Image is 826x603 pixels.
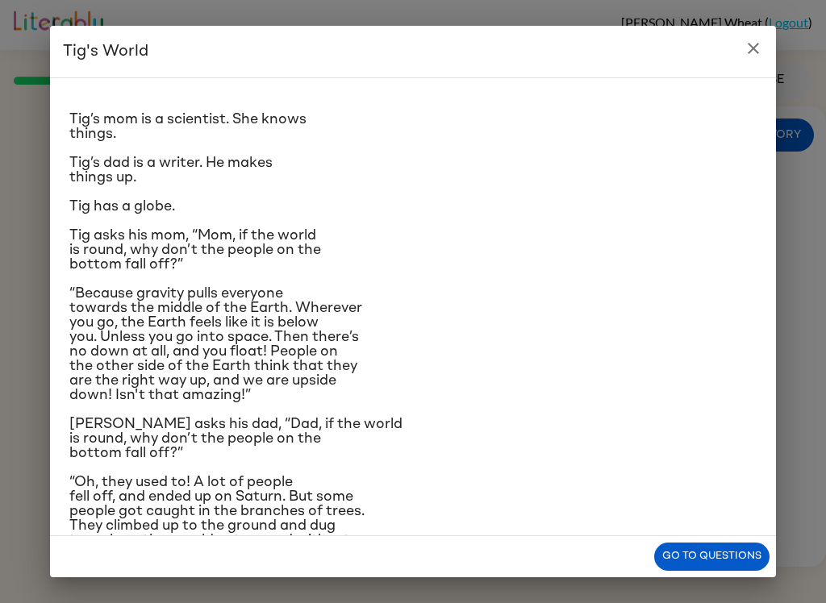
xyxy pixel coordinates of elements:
button: close [737,32,770,64]
span: Tig has a globe. [69,199,175,214]
span: [PERSON_NAME] asks his dad, “Dad, if the world is round, why don’t the people on the bottom fall ... [69,417,403,460]
button: Go to questions [654,543,770,571]
h2: Tig's World [50,26,776,77]
span: “Because gravity pulls everyone towards the middle of the Earth. Wherever you go, the Earth feels... [69,286,362,402]
span: Tig’s mom is a scientist. She knows things. [69,112,307,141]
span: Tig asks his mom, “Mom, if the world is round, why don’t the people on the bottom fall off?” [69,228,321,272]
span: Tig’s dad is a writer. He makes things up. [69,156,273,185]
span: “Oh, they used to! A lot of people fell off, and ended up on Saturn. But some people got caught i... [69,475,365,591]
